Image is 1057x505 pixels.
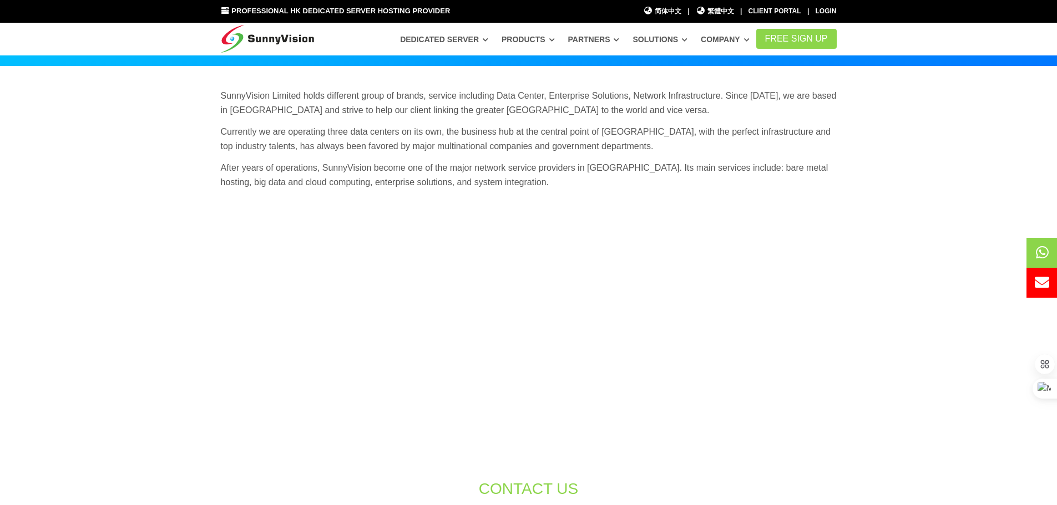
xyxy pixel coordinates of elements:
p: SunnyVision Limited holds different group of brands, service including Data Center, Enterprise So... [221,89,837,117]
a: 繁體中文 [696,6,734,17]
a: Login [816,7,837,15]
a: Dedicated Server [400,29,488,49]
a: Company [701,29,750,49]
h1: Contact Us [344,478,714,499]
li: | [807,6,809,17]
p: After years of operations, SunnyVision become one of the major network service providers in [GEOG... [221,161,837,189]
span: Professional HK Dedicated Server Hosting Provider [231,7,450,15]
p: Currently we are operating three data centers on its own, the business hub at the central point o... [221,125,837,153]
a: Partners [568,29,620,49]
li: | [687,6,689,17]
a: FREE Sign Up [756,29,837,49]
a: Solutions [633,29,687,49]
a: Products [502,29,555,49]
li: | [740,6,742,17]
a: 简体中文 [644,6,682,17]
a: Client Portal [749,7,801,15]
